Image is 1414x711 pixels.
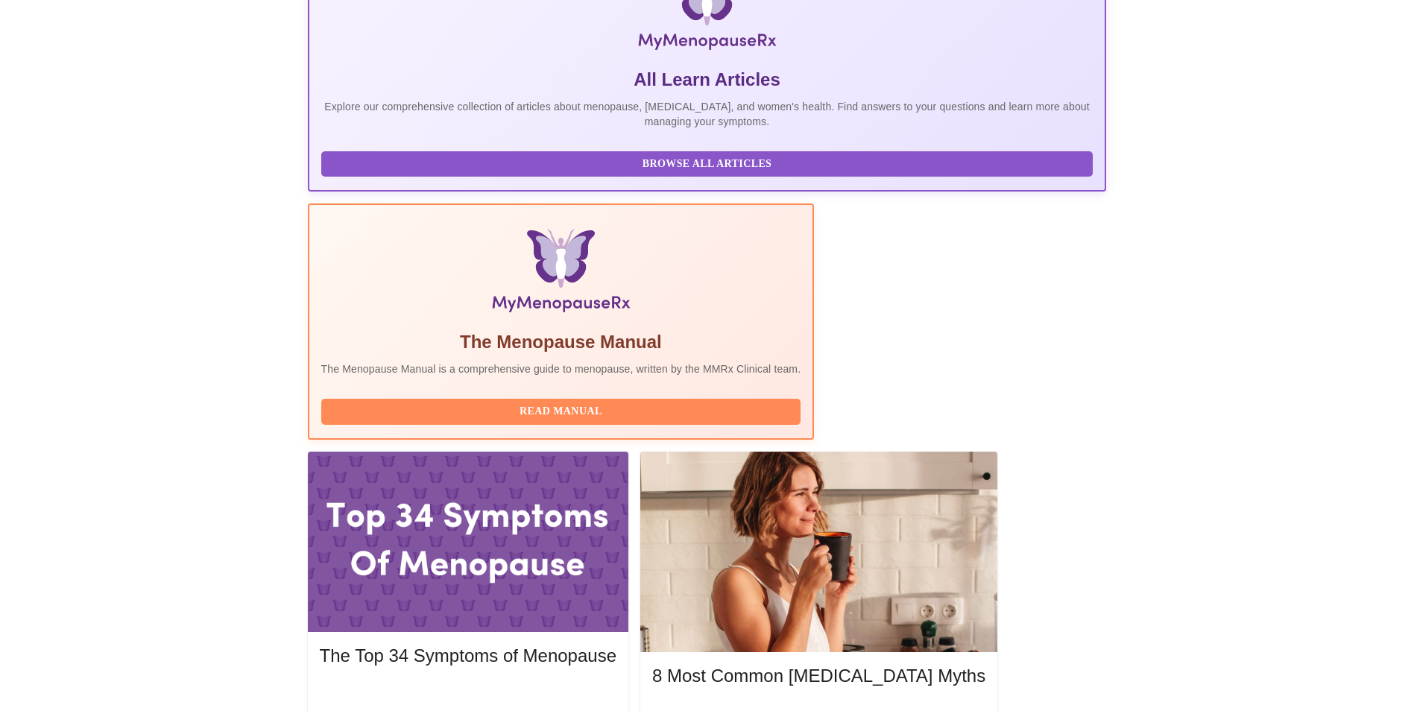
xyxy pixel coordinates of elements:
[336,155,1079,174] span: Browse All Articles
[335,685,602,704] span: Read More
[321,330,801,354] h5: The Menopause Manual
[321,399,801,425] button: Read Manual
[321,157,1097,169] a: Browse All Articles
[336,402,786,421] span: Read Manual
[320,644,616,668] h5: The Top 34 Symptoms of Menopause
[321,361,801,376] p: The Menopause Manual is a comprehensive guide to menopause, written by the MMRx Clinical team.
[320,681,616,707] button: Read More
[321,151,1093,177] button: Browse All Articles
[652,664,985,688] h5: 8 Most Common [MEDICAL_DATA] Myths
[321,68,1093,92] h5: All Learn Articles
[321,404,805,417] a: Read Manual
[320,686,620,699] a: Read More
[321,99,1093,129] p: Explore our comprehensive collection of articles about menopause, [MEDICAL_DATA], and women's hea...
[397,229,725,318] img: Menopause Manual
